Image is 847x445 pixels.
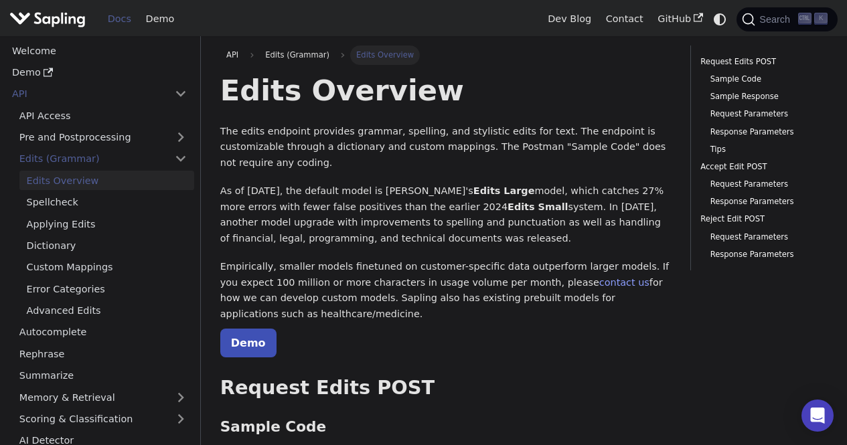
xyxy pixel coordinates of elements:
[12,344,194,363] a: Rephrase
[226,50,238,60] span: API
[540,9,598,29] a: Dev Blog
[12,366,194,385] a: Summarize
[9,9,90,29] a: Sapling.ai
[737,7,837,31] button: Search (Ctrl+K)
[710,9,730,29] button: Switch between dark and light mode (currently system mode)
[220,124,671,171] p: The edits endpoint provides grammar, spelling, and stylistic edits for text. The endpoint is cust...
[220,183,671,247] p: As of [DATE], the default model is [PERSON_NAME]'s model, which catches 27% more errors with fewe...
[801,399,834,432] div: Open Intercom Messenger
[700,213,823,226] a: Reject Edit POST
[5,84,167,104] a: API
[19,214,194,234] a: Applying Edits
[814,13,828,25] kbd: K
[19,279,194,298] a: Error Categories
[19,301,194,321] a: Advanced Edits
[12,106,194,125] a: API Access
[599,277,649,288] a: contact us
[700,161,823,173] a: Accept Edit POST
[220,72,671,108] h1: Edits Overview
[599,9,651,29] a: Contact
[710,231,818,244] a: Request Parameters
[19,171,194,190] a: Edits Overview
[9,9,86,29] img: Sapling.ai
[12,387,194,407] a: Memory & Retrieval
[650,9,710,29] a: GitHub
[12,128,194,147] a: Pre and Postprocessing
[350,46,420,64] span: Edits Overview
[19,258,194,277] a: Custom Mappings
[220,329,277,357] a: Demo
[710,108,818,120] a: Request Parameters
[259,46,335,64] span: Edits (Grammar)
[220,259,671,323] p: Empirically, smaller models finetuned on customer-specific data outperform larger models. If you ...
[12,323,194,342] a: Autocomplete
[100,9,139,29] a: Docs
[710,195,818,208] a: Response Parameters
[19,236,194,256] a: Dictionary
[5,63,194,82] a: Demo
[710,73,818,86] a: Sample Code
[19,193,194,212] a: Spellcheck
[5,41,194,60] a: Welcome
[710,126,818,139] a: Response Parameters
[710,248,818,261] a: Response Parameters
[710,178,818,191] a: Request Parameters
[220,418,671,436] h3: Sample Code
[167,84,194,104] button: Collapse sidebar category 'API'
[220,46,245,64] a: API
[139,9,181,29] a: Demo
[220,376,671,400] h2: Request Edits POST
[12,410,194,429] a: Scoring & Classification
[710,90,818,103] a: Sample Response
[710,143,818,156] a: Tips
[473,185,535,196] strong: Edits Large
[700,56,823,68] a: Request Edits POST
[508,201,568,212] strong: Edits Small
[755,14,798,25] span: Search
[12,149,194,169] a: Edits (Grammar)
[220,46,671,64] nav: Breadcrumbs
